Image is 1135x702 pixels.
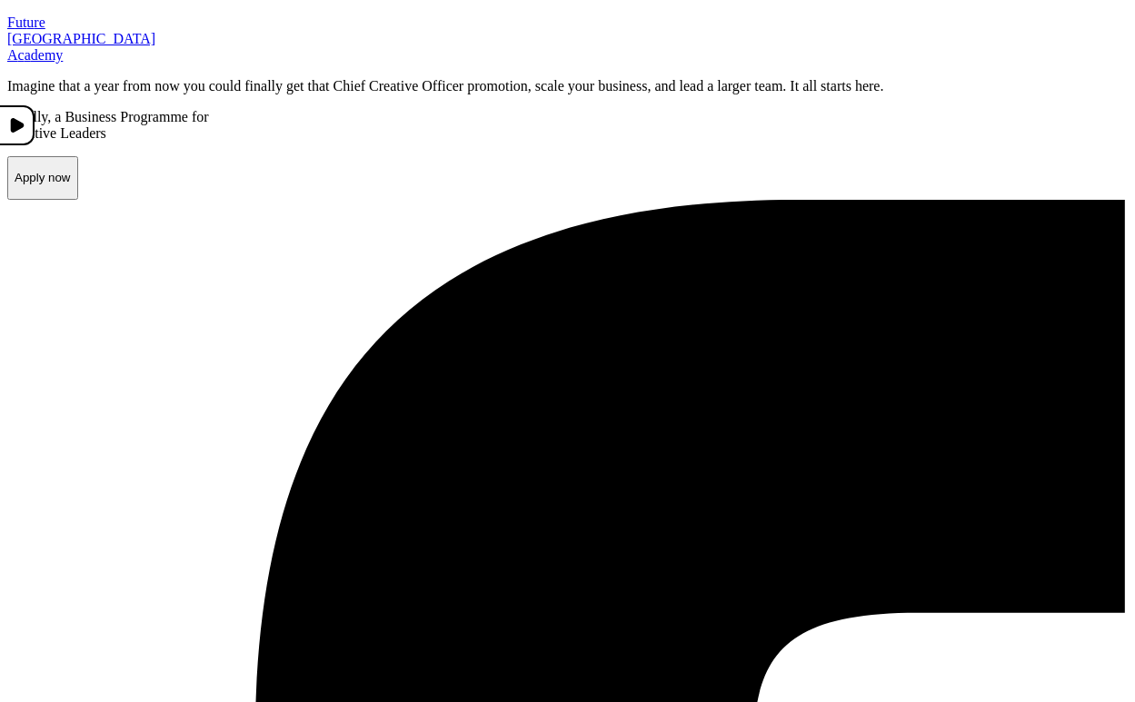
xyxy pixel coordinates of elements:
[25,47,31,63] span: a
[15,15,23,30] span: u
[7,15,1128,64] a: Future[GEOGRAPHIC_DATA]Academy
[7,15,1128,64] p: F t re [GEOGRAPHIC_DATA] c demy
[15,171,71,184] p: Apply now
[7,78,1128,94] p: Imagine that a year from now you could finally get that Chief Creative Officer promotion, scale y...
[26,15,34,30] span: u
[7,156,78,200] button: Apply now
[7,109,1128,142] p: Finally, a Business Programme for Creative Leaders
[7,47,18,63] span: A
